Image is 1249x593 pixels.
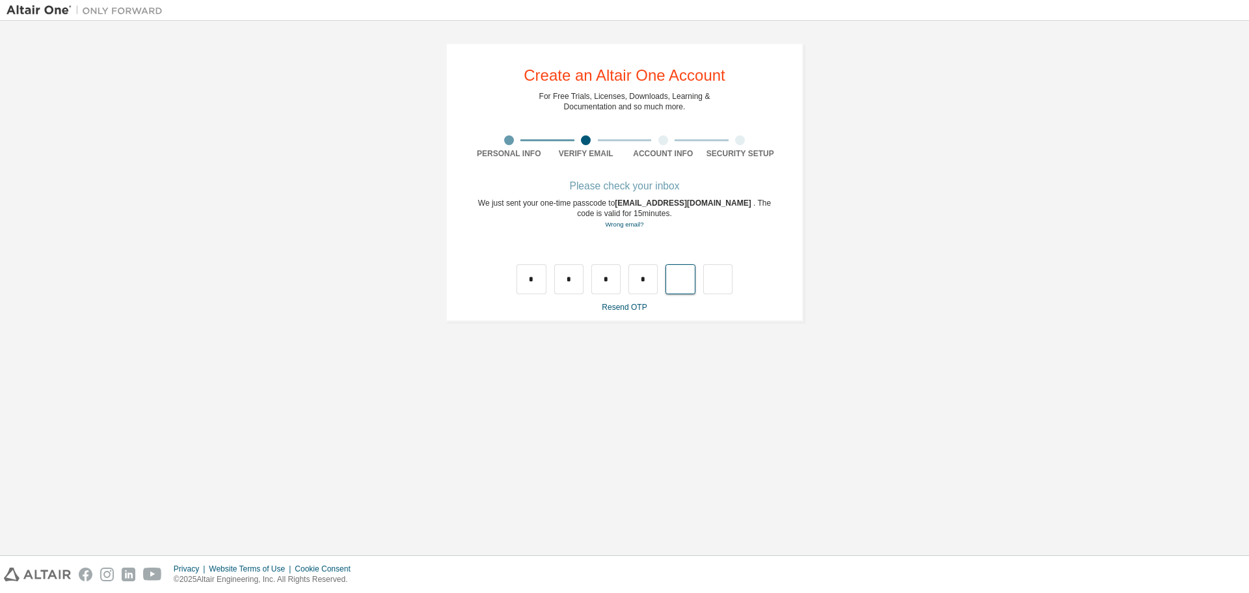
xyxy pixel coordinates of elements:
[539,91,710,112] div: For Free Trials, Licenses, Downloads, Learning & Documentation and so much more.
[7,4,169,17] img: Altair One
[470,198,779,230] div: We just sent your one-time passcode to . The code is valid for 15 minutes.
[524,68,725,83] div: Create an Altair One Account
[470,182,779,190] div: Please check your inbox
[79,568,92,581] img: facebook.svg
[100,568,114,581] img: instagram.svg
[470,148,548,159] div: Personal Info
[295,564,358,574] div: Cookie Consent
[615,199,753,208] span: [EMAIL_ADDRESS][DOMAIN_NAME]
[209,564,295,574] div: Website Terms of Use
[174,564,209,574] div: Privacy
[605,221,643,228] a: Go back to the registration form
[122,568,135,581] img: linkedin.svg
[174,574,358,585] p: © 2025 Altair Engineering, Inc. All Rights Reserved.
[602,303,647,312] a: Resend OTP
[702,148,779,159] div: Security Setup
[624,148,702,159] div: Account Info
[4,568,71,581] img: altair_logo.svg
[143,568,162,581] img: youtube.svg
[548,148,625,159] div: Verify Email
